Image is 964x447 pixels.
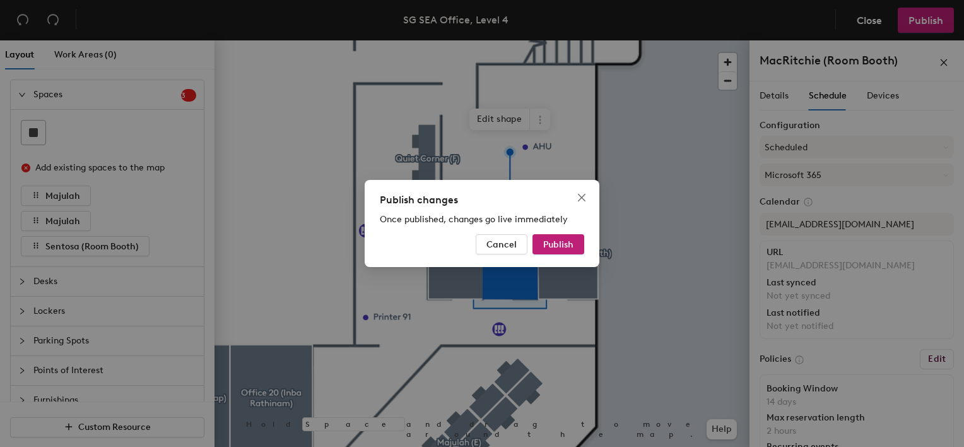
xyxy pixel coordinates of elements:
[543,239,573,250] span: Publish
[572,188,592,208] button: Close
[486,239,517,250] span: Cancel
[532,234,584,254] button: Publish
[577,193,587,203] span: close
[476,234,527,254] button: Cancel
[380,193,584,208] div: Publish changes
[380,214,568,225] span: Once published, changes go live immediately
[572,193,592,203] span: Close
